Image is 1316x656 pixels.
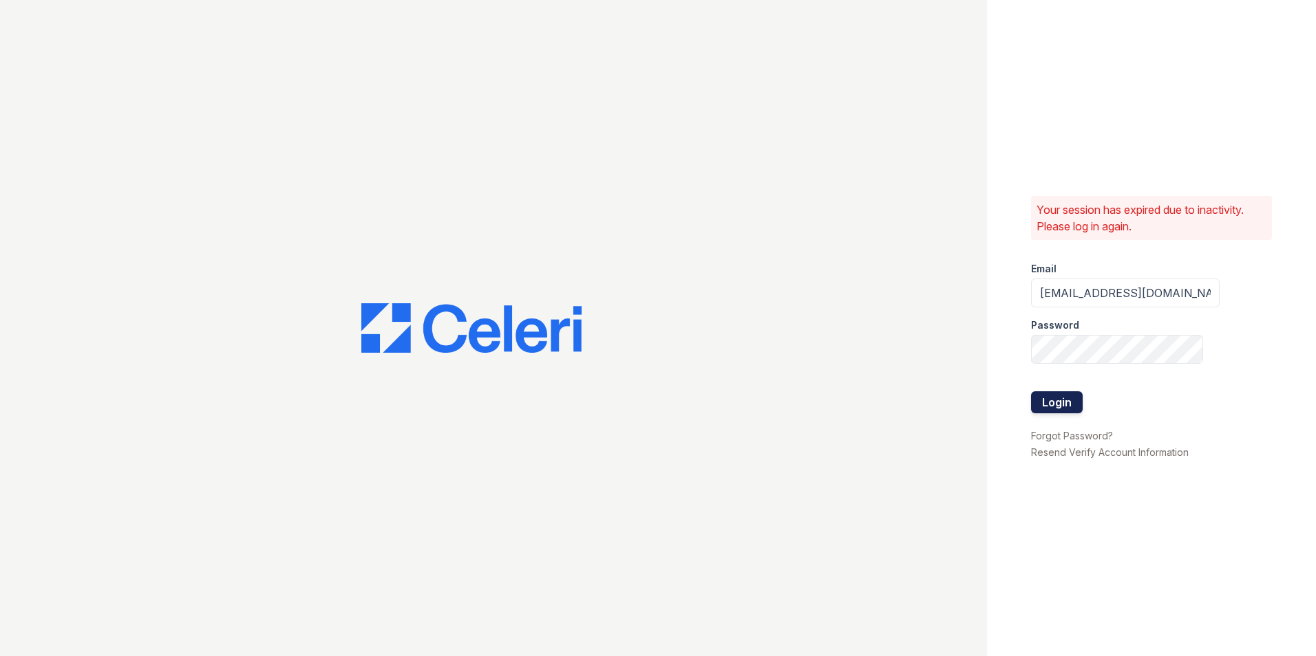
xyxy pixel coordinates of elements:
[1037,201,1266,234] p: Your session has expired due to inactivity. Please log in again.
[1031,391,1083,413] button: Login
[1031,262,1057,276] label: Email
[1031,318,1079,332] label: Password
[361,303,582,353] img: CE_Logo_Blue-a8612792a0a2168367f1c8372b55b34899dd931a85d93a1a3d3e32e68fde9ad4.png
[1031,430,1113,441] a: Forgot Password?
[1031,446,1189,458] a: Resend Verify Account Information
